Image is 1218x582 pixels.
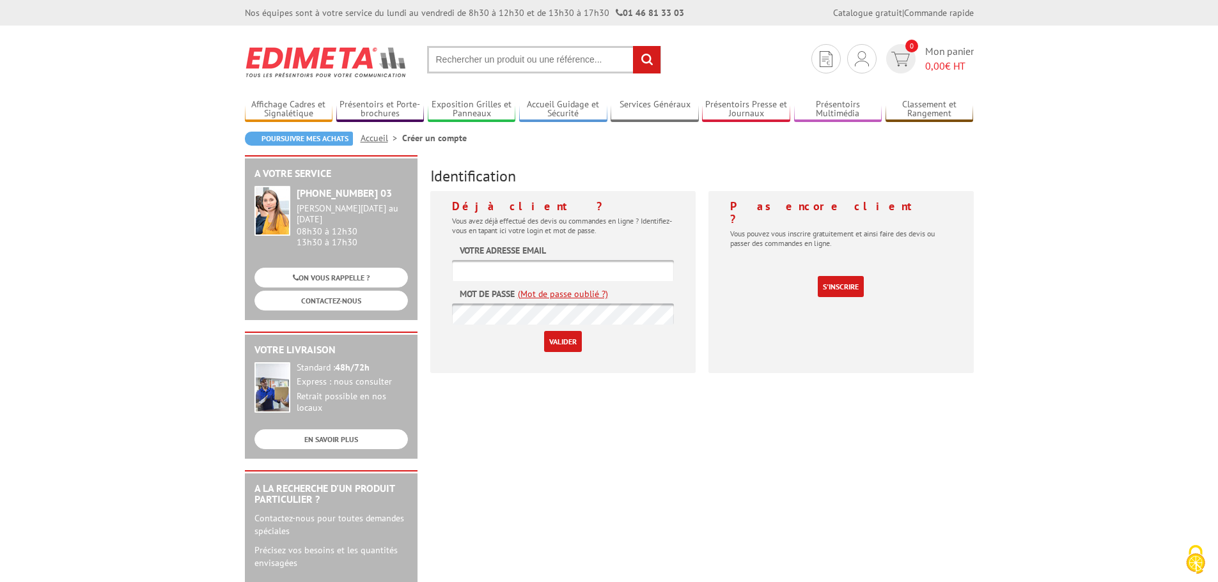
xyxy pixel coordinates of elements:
div: Retrait possible en nos locaux [297,391,408,414]
input: Rechercher un produit ou une référence... [427,46,661,73]
a: Présentoirs Multimédia [794,99,882,120]
div: Standard : [297,362,408,374]
a: Poursuivre mes achats [245,132,353,146]
a: Services Généraux [611,99,699,120]
div: Express : nous consulter [297,376,408,388]
strong: 01 46 81 33 03 [616,7,684,19]
a: Affichage Cadres et Signalétique [245,99,333,120]
a: CONTACTEZ-NOUS [254,291,408,310]
a: Accueil Guidage et Sécurité [519,99,607,120]
button: Cookies (fenêtre modale) [1173,539,1218,582]
div: Nos équipes sont à votre service du lundi au vendredi de 8h30 à 12h30 et de 13h30 à 17h30 [245,6,684,19]
a: S'inscrire [818,276,864,297]
a: Classement et Rangement [886,99,974,120]
h4: Pas encore client ? [730,200,952,226]
div: | [833,6,974,19]
input: Valider [544,331,582,352]
a: devis rapide 0 Mon panier 0,00€ HT [883,44,974,73]
div: [PERSON_NAME][DATE] au [DATE] [297,203,408,225]
img: devis rapide [820,51,832,67]
li: Créer un compte [402,132,467,144]
h2: A la recherche d'un produit particulier ? [254,483,408,505]
img: devis rapide [855,51,869,66]
a: Commande rapide [904,7,974,19]
label: Mot de passe [460,287,515,300]
h4: Déjà client ? [452,200,674,213]
img: Edimeta [245,38,408,86]
h2: Votre livraison [254,344,408,356]
a: Accueil [361,132,402,144]
div: 08h30 à 12h30 13h30 à 17h30 [297,203,408,247]
strong: 48h/72h [335,362,370,373]
span: 0,00 [925,59,945,72]
img: widget-service.jpg [254,186,290,236]
a: ON VOUS RAPPELLE ? [254,268,408,287]
p: Contactez-nous pour toutes demandes spéciales [254,512,408,537]
span: 0 [905,40,918,52]
a: Exposition Grilles et Panneaux [428,99,516,120]
span: € HT [925,59,974,73]
a: EN SAVOIR PLUS [254,429,408,449]
input: rechercher [633,46,660,73]
a: Présentoirs Presse et Journaux [702,99,790,120]
a: Présentoirs et Porte-brochures [336,99,425,120]
strong: [PHONE_NUMBER] 03 [297,187,392,199]
img: Cookies (fenêtre modale) [1180,544,1212,576]
img: devis rapide [891,52,910,66]
img: widget-livraison.jpg [254,362,290,413]
label: Votre adresse email [460,244,546,257]
h2: A votre service [254,168,408,180]
a: (Mot de passe oublié ?) [518,287,608,300]
p: Vous pouvez vous inscrire gratuitement et ainsi faire des devis ou passer des commandes en ligne. [730,229,952,248]
a: Catalogue gratuit [833,7,902,19]
h3: Identification [430,168,974,185]
p: Précisez vos besoins et les quantités envisagées [254,544,408,569]
span: Mon panier [925,44,974,73]
p: Vous avez déjà effectué des devis ou commandes en ligne ? Identifiez-vous en tapant ici votre log... [452,216,674,235]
